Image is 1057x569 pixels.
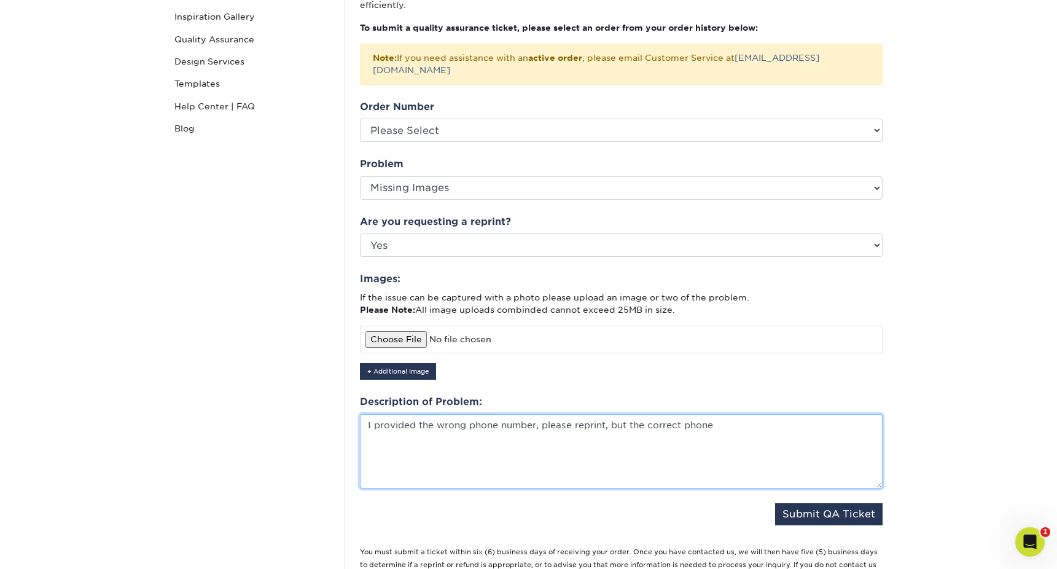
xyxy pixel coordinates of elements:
[170,28,335,50] a: Quality Assurance
[373,53,397,63] strong: Note:
[360,363,436,380] button: + Additional Image
[170,50,335,73] a: Design Services
[170,95,335,117] a: Help Center | FAQ
[528,53,582,63] b: active order
[360,101,434,112] strong: Order Number
[170,73,335,95] a: Templates
[360,216,511,227] strong: Are you requesting a reprint?
[170,6,335,28] a: Inspiration Gallery
[3,532,104,565] iframe: Google Customer Reviews
[360,44,883,85] div: If you need assistance with an , please email Customer Service at
[775,503,883,525] button: Submit QA Ticket
[170,117,335,139] a: Blog
[1040,527,1050,537] span: 1
[360,305,415,315] strong: Please Note:
[360,273,400,284] strong: Images:
[360,396,482,407] strong: Description of Problem:
[360,158,404,170] strong: Problem
[1015,527,1045,557] iframe: Intercom live chat
[360,291,883,316] p: If the issue can be captured with a photo please upload an image or two of the problem. All image...
[360,23,758,33] strong: To submit a quality assurance ticket, please select an order from your order history below:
